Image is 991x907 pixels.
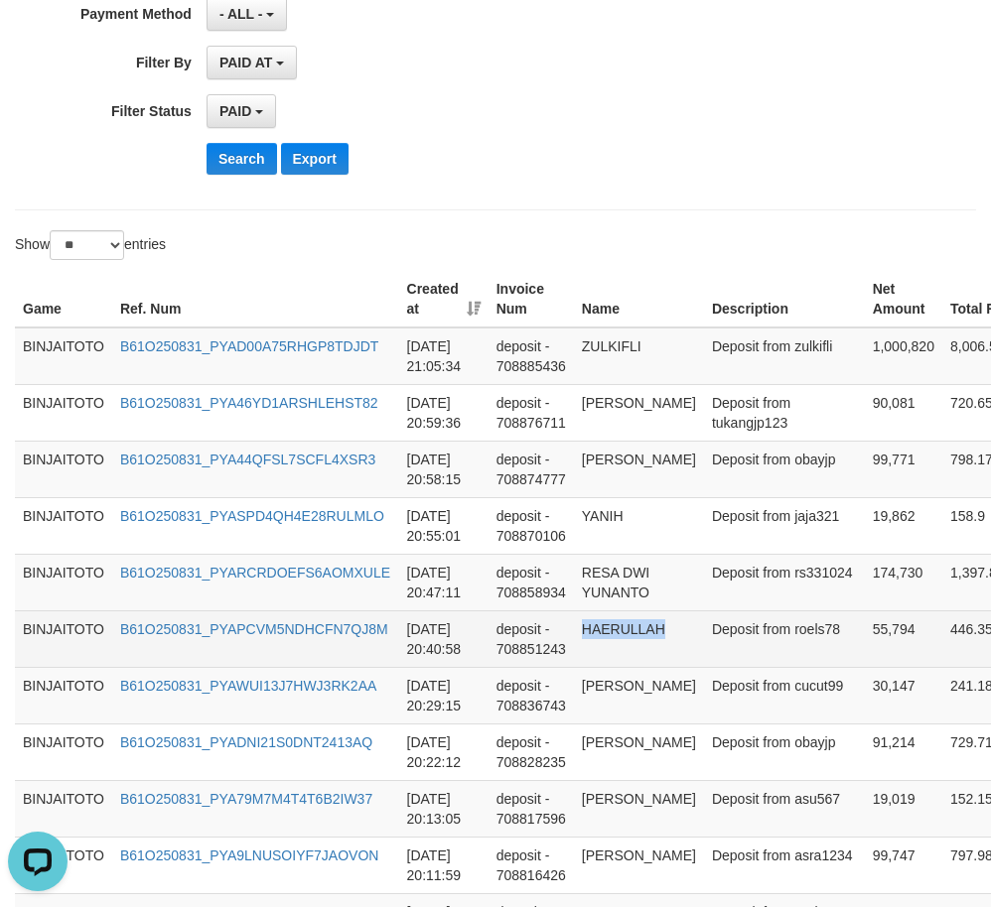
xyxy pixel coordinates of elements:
[574,780,704,837] td: [PERSON_NAME]
[865,271,942,327] th: Net Amount
[704,723,865,780] td: Deposit from obayjp
[15,271,112,327] th: Game
[50,230,124,260] select: Showentries
[120,395,378,411] a: B61O250831_PYA46YD1ARSHLEHST82
[865,441,942,497] td: 99,771
[120,565,390,581] a: B61O250831_PYARCRDOEFS6AOMXULE
[120,791,372,807] a: B61O250831_PYA79M7M4T4T6B2IW37
[219,55,272,70] span: PAID AT
[489,271,574,327] th: Invoice Num
[219,6,263,22] span: - ALL -
[15,554,112,610] td: BINJAITOTO
[207,143,277,175] button: Search
[865,723,942,780] td: 91,214
[489,497,574,554] td: deposit - 708870106
[574,327,704,385] td: ZULKIFLI
[281,143,349,175] button: Export
[704,837,865,893] td: Deposit from asra1234
[489,667,574,723] td: deposit - 708836743
[15,441,112,497] td: BINJAITOTO
[120,621,388,637] a: B61O250831_PYAPCVM5NDHCFN7QJ8M
[865,837,942,893] td: 99,747
[399,837,489,893] td: [DATE] 20:11:59
[865,667,942,723] td: 30,147
[574,667,704,723] td: [PERSON_NAME]
[574,384,704,441] td: [PERSON_NAME]
[704,327,865,385] td: Deposit from zulkifli
[120,734,372,750] a: B61O250831_PYADNI21S0DNT2413AQ
[574,610,704,667] td: HAERULLAH
[489,384,574,441] td: deposit - 708876711
[704,271,865,327] th: Description
[399,780,489,837] td: [DATE] 20:13:05
[704,780,865,837] td: Deposit from asu567
[574,497,704,554] td: YANIH
[120,508,384,524] a: B61O250831_PYASPD4QH4E28RULMLO
[574,837,704,893] td: [PERSON_NAME]
[120,338,378,354] a: B61O250831_PYAD00A75RHGP8TDJDT
[207,94,276,128] button: PAID
[489,327,574,385] td: deposit - 708885436
[8,8,68,67] button: Open LiveChat chat widget
[399,497,489,554] td: [DATE] 20:55:01
[399,441,489,497] td: [DATE] 20:58:15
[399,667,489,723] td: [DATE] 20:29:15
[120,847,378,863] a: B61O250831_PYA9LNUSOIYF7JAOVON
[489,610,574,667] td: deposit - 708851243
[399,327,489,385] td: [DATE] 21:05:34
[489,837,574,893] td: deposit - 708816426
[399,610,489,667] td: [DATE] 20:40:58
[120,678,376,694] a: B61O250831_PYAWUI13J7HWJ3RK2AA
[112,271,399,327] th: Ref. Num
[865,327,942,385] td: 1,000,820
[865,610,942,667] td: 55,794
[574,271,704,327] th: Name
[120,452,375,467] a: B61O250831_PYA44QFSL7SCFL4XSR3
[865,497,942,554] td: 19,862
[865,384,942,441] td: 90,081
[399,271,489,327] th: Created at: activate to sort column ascending
[574,441,704,497] td: [PERSON_NAME]
[574,723,704,780] td: [PERSON_NAME]
[15,230,166,260] label: Show entries
[399,384,489,441] td: [DATE] 20:59:36
[207,46,297,79] button: PAID AT
[489,441,574,497] td: deposit - 708874777
[15,780,112,837] td: BINJAITOTO
[219,103,251,119] span: PAID
[704,667,865,723] td: Deposit from cucut99
[15,667,112,723] td: BINJAITOTO
[399,723,489,780] td: [DATE] 20:22:12
[704,610,865,667] td: Deposit from roels78
[704,497,865,554] td: Deposit from jaja321
[399,554,489,610] td: [DATE] 20:47:11
[15,610,112,667] td: BINJAITOTO
[865,554,942,610] td: 174,730
[574,554,704,610] td: RESA DWI YUNANTO
[15,327,112,385] td: BINJAITOTO
[704,441,865,497] td: Deposit from obayjp
[15,384,112,441] td: BINJAITOTO
[704,554,865,610] td: Deposit from rs331024
[15,497,112,554] td: BINJAITOTO
[865,780,942,837] td: 19,019
[489,780,574,837] td: deposit - 708817596
[489,554,574,610] td: deposit - 708858934
[704,384,865,441] td: Deposit from tukangjp123
[15,723,112,780] td: BINJAITOTO
[489,723,574,780] td: deposit - 708828235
